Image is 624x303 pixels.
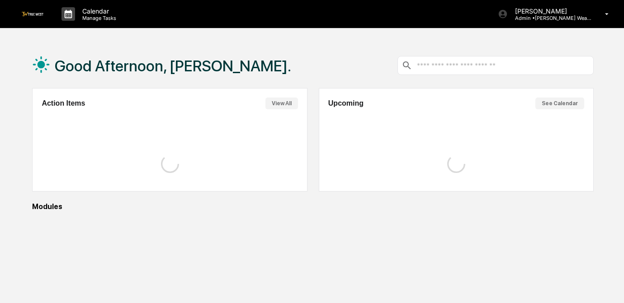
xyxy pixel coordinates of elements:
p: [PERSON_NAME] [508,7,592,15]
button: See Calendar [535,98,584,109]
p: Manage Tasks [75,15,121,21]
h1: Good Afternoon, [PERSON_NAME]. [55,57,291,75]
img: logo [22,12,43,16]
button: View All [265,98,298,109]
p: Admin • [PERSON_NAME] Wealth Management [508,15,592,21]
h2: Action Items [42,99,85,107]
div: Modules [32,202,594,211]
h2: Upcoming [328,99,364,107]
p: Calendar [75,7,121,15]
